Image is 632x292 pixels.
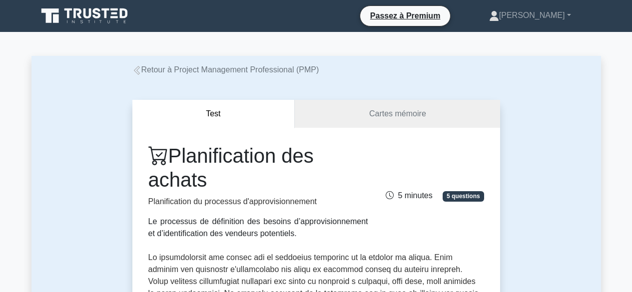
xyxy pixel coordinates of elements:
[499,11,565,19] font: [PERSON_NAME]
[369,109,426,118] font: Cartes mémoire
[132,65,319,74] a: Retour à Project Management Professional (PMP)
[370,11,441,20] font: Passez à Premium
[364,9,447,22] a: Passez à Premium
[206,109,220,118] font: Test
[148,217,368,238] font: Le processus de définition des besoins d’approvisionnement et d’identification des vendeurs poten...
[447,193,480,200] font: 5 questions
[141,65,319,74] font: Retour à Project Management Professional (PMP)
[148,145,314,191] font: Planification des achats
[398,191,432,200] font: 5 minutes
[465,5,595,25] a: [PERSON_NAME]
[148,197,317,206] font: Planification du processus d'approvisionnement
